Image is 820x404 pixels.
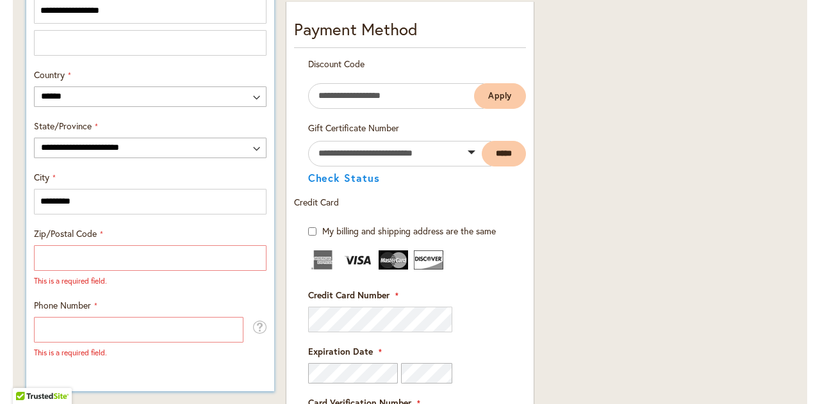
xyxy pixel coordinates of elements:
[34,69,65,81] span: Country
[34,227,97,239] span: Zip/Postal Code
[308,58,365,70] span: Discount Code
[488,90,512,101] span: Apply
[294,17,527,48] div: Payment Method
[308,122,399,134] span: Gift Certificate Number
[34,276,107,286] span: This is a required field.
[34,348,107,357] span: This is a required field.
[308,173,381,183] button: Check Status
[474,83,527,109] button: Apply
[10,359,45,394] iframe: Launch Accessibility Center
[34,299,91,311] span: Phone Number
[34,171,49,183] span: City
[34,120,92,132] span: State/Province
